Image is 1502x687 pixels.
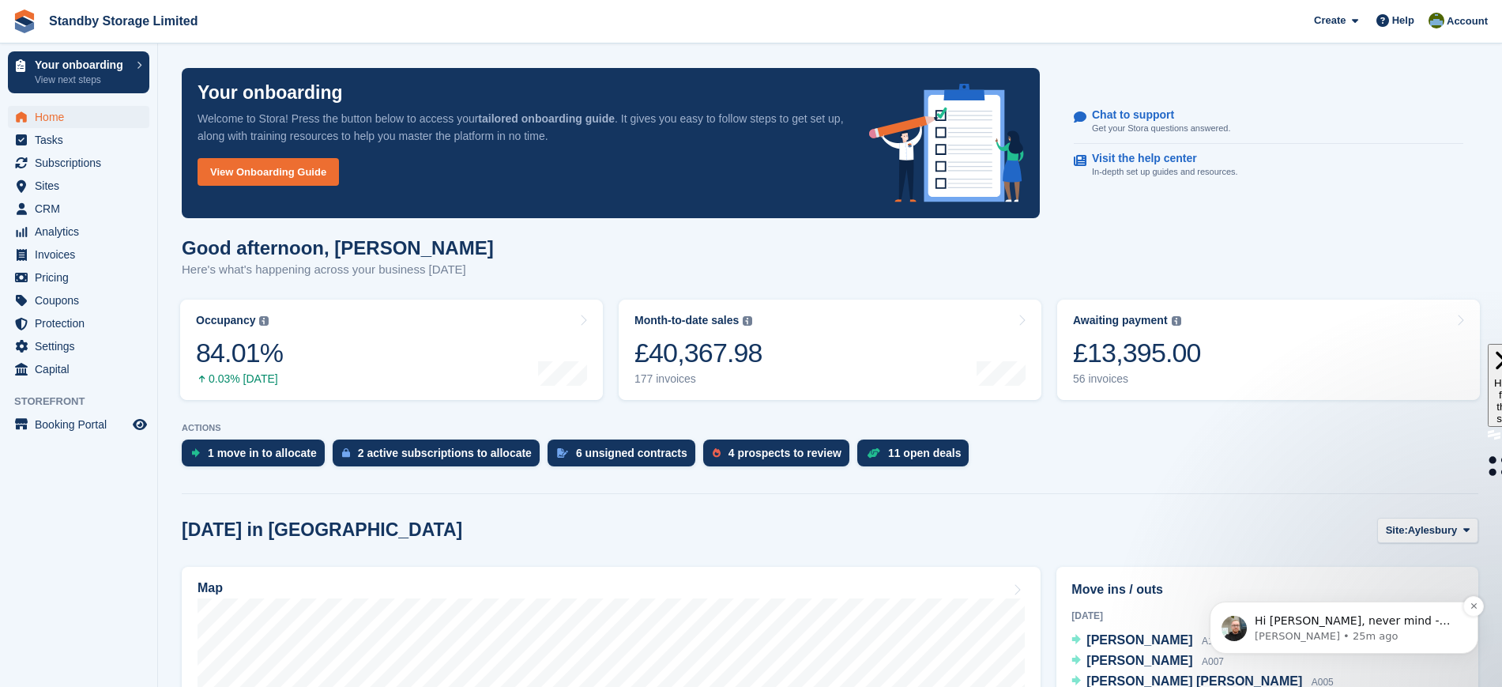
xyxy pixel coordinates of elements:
[869,84,1024,202] img: onboarding-info-6c161a55d2c0e0a8cae90662b2fe09162a5109e8cc188191df67fb4f79e88e88.svg
[1074,100,1463,144] a: Chat to support Get your Stora questions answered.
[35,129,130,151] span: Tasks
[1086,633,1192,647] span: [PERSON_NAME]
[35,198,130,220] span: CRM
[857,440,977,474] a: 11 open deals
[35,312,130,334] span: Protection
[1071,651,1224,672] a: [PERSON_NAME] A007
[198,581,223,595] h2: Map
[35,266,130,289] span: Pricing
[1073,314,1168,327] div: Awaiting payment
[358,447,532,459] div: 2 active subscriptions to allocate
[548,440,703,474] a: 6 unsigned contracts
[198,84,343,102] p: Your onboarding
[35,175,130,197] span: Sites
[634,337,762,369] div: £40,367.98
[182,237,494,259] h1: Good afternoon, [PERSON_NAME]
[8,221,149,243] a: menu
[196,337,283,369] div: 84.01%
[634,372,762,386] div: 177 invoices
[35,289,130,311] span: Coupons
[1074,144,1463,187] a: Visit the help center In-depth set up guides and resources.
[728,447,841,459] div: 4 prospects to review
[14,394,157,410] span: Storefront
[35,335,130,357] span: Settings
[888,447,962,459] div: 11 open deals
[1172,316,1181,326] img: icon-info-grey-7440780725fd019a000dd9b08b2336e03edf1995a4989e88bcd33f0948082b44.svg
[1392,13,1414,28] span: Help
[8,335,149,357] a: menu
[1073,337,1201,369] div: £13,395.00
[1073,372,1201,386] div: 56 invoices
[130,415,149,434] a: Preview store
[1186,502,1502,679] iframe: Intercom notifications message
[8,106,149,128] a: menu
[1071,631,1224,651] a: [PERSON_NAME] A126
[36,114,61,139] img: Profile image for Tom
[35,221,130,243] span: Analytics
[69,127,273,142] p: Message from Tom, sent 25m ago
[342,447,350,458] img: active_subscription_to_allocate_icon-d502201f5373d7db506a760aba3b589e785aa758c864c3986d89f69b8ff3...
[867,447,880,459] img: deal-1b604bf984904fb50ccaf53a9ad4b4a5d6e5aea283cecdc64d6e3604feb123c2.svg
[182,440,333,474] a: 1 move in to allocate
[8,413,149,436] a: menu
[619,300,1041,400] a: Month-to-date sales £40,367.98 177 invoices
[1447,13,1488,29] span: Account
[1092,108,1218,122] p: Chat to support
[1314,13,1346,28] span: Create
[35,106,130,128] span: Home
[8,289,149,311] a: menu
[198,110,844,145] p: Welcome to Stora! Press the button below to access your . It gives you easy to follow steps to ge...
[743,316,752,326] img: icon-info-grey-7440780725fd019a000dd9b08b2336e03edf1995a4989e88bcd33f0948082b44.svg
[8,175,149,197] a: menu
[191,448,200,458] img: move_ins_to_allocate_icon-fdf77a2bb77ea45bf5b3d319d69a93e2d87916cf1d5bf7949dd705db3b84f3ca.svg
[713,448,721,458] img: prospect-51fa495bee0391a8d652442698ab0144808aea92771e9ea1ae160a38d050c398.svg
[8,358,149,380] a: menu
[13,9,36,33] img: stora-icon-8386f47178a22dfd0bd8f6a31ec36ba5ce8667c1dd55bd0f319d3a0aa187defe.svg
[208,447,317,459] div: 1 move in to allocate
[1071,609,1463,623] div: [DATE]
[1092,152,1225,165] p: Visit the help center
[198,158,339,186] a: View Onboarding Guide
[8,266,149,289] a: menu
[35,152,130,174] span: Subscriptions
[35,243,130,266] span: Invoices
[196,314,255,327] div: Occupancy
[8,51,149,93] a: Your onboarding View next steps
[557,448,568,458] img: contract_signature_icon-13c848040528278c33f63329250d36e43548de30e8caae1d1a13099fd9432cc5.svg
[1092,122,1230,135] p: Get your Stora questions answered.
[333,440,548,474] a: 2 active subscriptions to allocate
[180,300,603,400] a: Occupancy 84.01% 0.03% [DATE]
[8,243,149,266] a: menu
[576,447,687,459] div: 6 unsigned contracts
[8,152,149,174] a: menu
[1071,580,1463,599] h2: Move ins / outs
[8,129,149,151] a: menu
[478,112,615,125] strong: tailored onboarding guide
[634,314,739,327] div: Month-to-date sales
[182,519,462,541] h2: [DATE] in [GEOGRAPHIC_DATA]
[1092,165,1238,179] p: In-depth set up guides and resources.
[24,100,292,152] div: message notification from Tom, 25m ago. Hi Aaron, never mind - the sync went through, all sites s...
[196,372,283,386] div: 0.03% [DATE]
[1057,300,1480,400] a: Awaiting payment £13,395.00 56 invoices
[35,413,130,436] span: Booking Portal
[1086,654,1192,667] span: [PERSON_NAME]
[8,312,149,334] a: menu
[69,111,273,127] p: Hi [PERSON_NAME], never mind - the sync went through, all sites should now be synced up for you
[259,316,269,326] img: icon-info-grey-7440780725fd019a000dd9b08b2336e03edf1995a4989e88bcd33f0948082b44.svg
[8,198,149,220] a: menu
[35,59,129,70] p: Your onboarding
[182,261,494,279] p: Here's what's happening across your business [DATE]
[35,358,130,380] span: Capital
[277,94,298,115] button: Dismiss notification
[182,423,1478,433] p: ACTIONS
[43,8,204,34] a: Standby Storage Limited
[1429,13,1444,28] img: Aaron Winter
[35,73,129,87] p: View next steps
[703,440,857,474] a: 4 prospects to review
